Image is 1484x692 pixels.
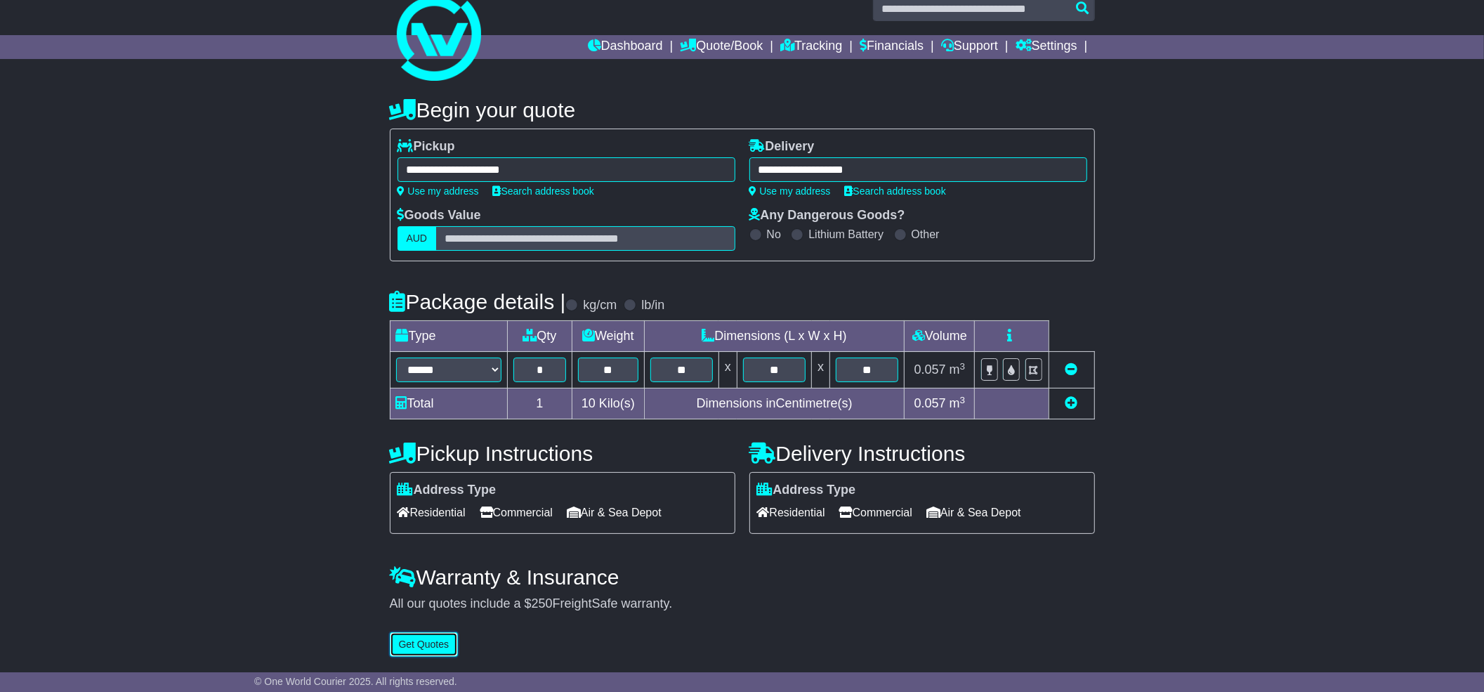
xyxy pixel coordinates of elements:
a: Search address book [845,185,946,197]
span: 250 [532,596,553,611]
td: Kilo(s) [572,389,645,419]
label: Address Type [757,483,856,498]
a: Dashboard [588,35,663,59]
span: Commercial [839,502,912,523]
label: Goods Value [398,208,481,223]
a: Financials [860,35,924,59]
span: Residential [757,502,825,523]
label: AUD [398,226,437,251]
h4: Package details | [390,290,566,313]
td: Dimensions (L x W x H) [644,321,905,352]
a: Quote/Book [680,35,763,59]
td: 1 [507,389,572,419]
sup: 3 [960,361,966,372]
label: Lithium Battery [808,228,884,241]
td: Qty [507,321,572,352]
a: Support [941,35,998,59]
a: Use my address [749,185,831,197]
label: Delivery [749,139,815,155]
span: 10 [582,396,596,410]
span: 0.057 [914,396,946,410]
td: Total [390,389,507,419]
label: lb/in [641,298,664,313]
span: Air & Sea Depot [926,502,1021,523]
td: x [718,352,737,389]
a: Remove this item [1065,363,1078,377]
label: Other [912,228,940,241]
sup: 3 [960,395,966,405]
button: Get Quotes [390,632,459,657]
td: x [812,352,830,389]
span: Air & Sea Depot [567,502,662,523]
span: m [950,363,966,377]
label: Any Dangerous Goods? [749,208,905,223]
a: Tracking [780,35,842,59]
a: Add new item [1065,396,1078,410]
label: Address Type [398,483,497,498]
td: Weight [572,321,645,352]
label: Pickup [398,139,455,155]
h4: Begin your quote [390,98,1095,122]
span: Commercial [480,502,553,523]
h4: Pickup Instructions [390,442,735,465]
td: Type [390,321,507,352]
span: 0.057 [914,363,946,377]
label: kg/cm [583,298,617,313]
h4: Warranty & Insurance [390,566,1095,589]
span: Residential [398,502,466,523]
h4: Delivery Instructions [749,442,1095,465]
a: Settings [1016,35,1077,59]
span: © One World Courier 2025. All rights reserved. [254,676,457,687]
a: Search address book [493,185,594,197]
label: No [767,228,781,241]
td: Dimensions in Centimetre(s) [644,389,905,419]
div: All our quotes include a $ FreightSafe warranty. [390,596,1095,612]
span: m [950,396,966,410]
td: Volume [905,321,975,352]
a: Use my address [398,185,479,197]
